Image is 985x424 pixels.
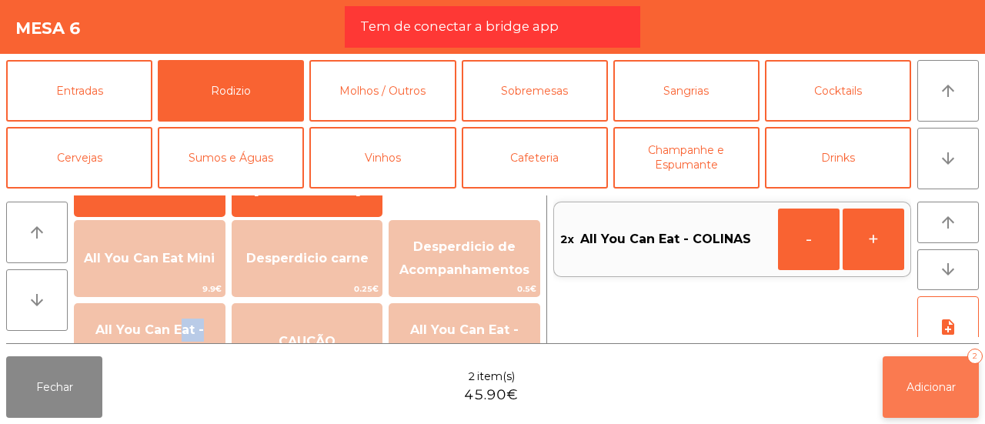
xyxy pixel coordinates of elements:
h4: Mesa 6 [15,17,81,40]
span: All You Can Eat - COLINAS [580,228,751,251]
button: note_add [917,296,979,358]
button: Sobremesas [462,60,608,122]
button: Cocktails [765,60,911,122]
i: arrow_downward [28,291,46,309]
span: Adicionar [907,380,956,394]
button: Entradas [6,60,152,122]
div: 2 [967,349,983,364]
i: arrow_upward [28,223,46,242]
span: All You Can Eat - COLINAS [95,322,204,360]
button: arrow_downward [917,249,979,291]
button: + [843,209,904,270]
i: arrow_upward [939,82,957,100]
button: Cafeteria [462,127,608,189]
button: Drinks [765,127,911,189]
i: arrow_downward [939,260,957,279]
span: 0.25€ [232,282,382,296]
button: arrow_downward [6,269,68,331]
button: arrow_upward [6,202,68,263]
button: Rodizio [158,60,304,122]
span: item(s) [477,369,515,385]
button: Fechar [6,356,102,418]
span: All You Can Eat Mini [84,251,215,265]
span: 9.9€ [75,282,225,296]
button: - [778,209,840,270]
button: Adicionar2 [883,356,979,418]
button: Vinhos [309,127,456,189]
button: arrow_downward [917,128,979,189]
span: Tem de conectar a bridge app [360,17,559,36]
span: 0.5€ [389,282,539,296]
button: Cervejas [6,127,152,189]
button: arrow_upward [917,60,979,122]
i: note_add [939,318,957,336]
span: Desperdicio de Acompanhamentos [399,239,529,277]
span: 2 [468,369,476,385]
span: 2x [560,228,574,251]
button: Sumos e Águas [158,127,304,189]
span: CAUÇÃO [279,334,336,349]
i: arrow_upward [939,213,957,232]
span: Desperdicio carne [246,251,369,265]
button: arrow_upward [917,202,979,243]
i: arrow_downward [939,149,957,168]
span: All You Can Eat - Odive Almoço [410,322,519,360]
button: Champanhe e Espumante [613,127,760,189]
button: Sangrias [613,60,760,122]
button: Molhos / Outros [309,60,456,122]
span: 45.90€ [464,385,518,406]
